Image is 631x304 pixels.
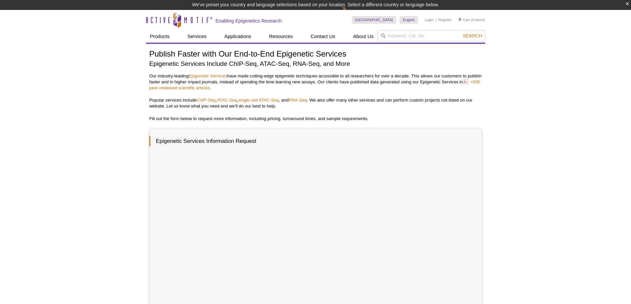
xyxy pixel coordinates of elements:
button: Search [461,33,484,39]
a: Cart [458,18,470,22]
a: ATAC-Seq [217,98,237,103]
a: English [399,16,418,24]
h2: Enabling Epigenetics Research [216,18,282,24]
a: About Us [349,30,378,43]
p: Fill out the form below to request more information, including pricing, turnaround times, and sam... [149,116,482,122]
img: Your Cart [458,18,461,21]
img: Change Here [342,5,360,21]
a: Applications [220,30,255,43]
a: Register [438,18,452,22]
input: Keyword, Cat. No. [378,30,485,41]
a: Contact Us [307,30,339,43]
a: Resources [265,30,297,43]
a: RNA-Seq [289,98,307,103]
a: Login [425,18,434,22]
li: | [436,16,437,24]
h3: Epigenetic Services Information Request [149,136,475,146]
a: ChIP-Seq [196,98,215,103]
p: Popular services include , , , and . We also offer many other services and can perform custom pro... [149,97,482,109]
a: [GEOGRAPHIC_DATA] [352,16,396,24]
h1: Publish Faster with Our End-to-End Epigenetic Services [149,50,482,59]
li: (0 items) [458,16,485,24]
a: >500 peer-reviewed scientific articles [149,79,480,91]
span: Search [463,33,482,38]
p: Our industry-leading have made cutting-edge epigenetic techniques accessible to all researchers f... [149,73,482,91]
a: Products [146,30,174,43]
a: Epigenetic Services [188,73,227,78]
a: single-cell ATAC-Seq [238,98,279,103]
h2: Epigenetic Services Include ChIP-Seq, ATAC-Seq, RNA-Seq, and More [149,59,482,68]
a: Services [184,30,211,43]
